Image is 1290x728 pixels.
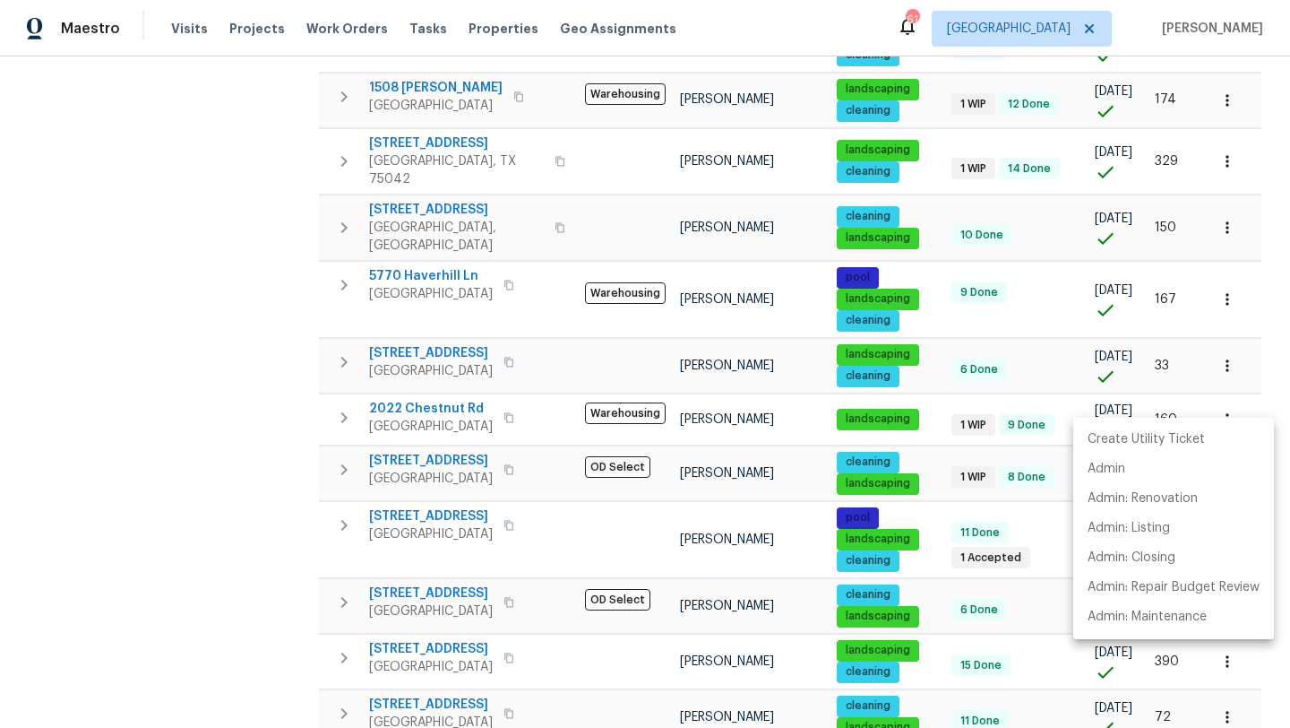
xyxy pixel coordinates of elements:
p: Admin: Repair Budget Review [1088,578,1260,597]
p: Admin [1088,460,1125,479]
p: Admin: Maintenance [1088,608,1207,627]
p: Admin: Listing [1088,519,1170,538]
p: Admin: Renovation [1088,490,1198,508]
p: Admin: Closing [1088,549,1175,568]
p: Create Utility Ticket [1088,430,1205,449]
